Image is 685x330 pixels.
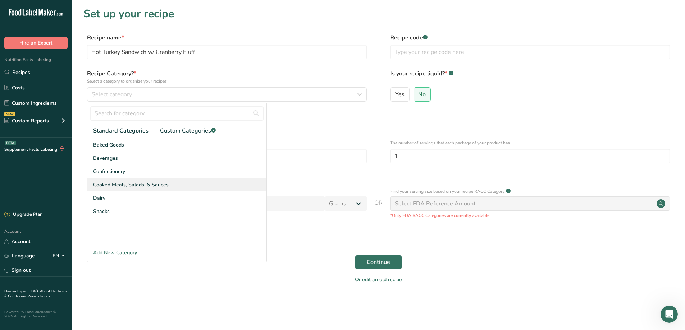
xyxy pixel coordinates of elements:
[93,194,105,202] span: Dairy
[87,69,367,84] label: Recipe Category?
[418,91,426,98] span: No
[92,90,132,99] span: Select category
[160,126,216,135] span: Custom Categories
[52,252,68,260] div: EN
[87,45,367,59] input: Type your recipe name here
[93,126,149,135] span: Standard Categories
[4,117,49,125] div: Custom Reports
[93,181,169,189] span: Cooked Meals, Salads, & Sauces
[87,78,367,84] p: Select a category to organize your recipes
[83,6,673,22] h1: Set up your recipe
[31,289,40,294] a: FAQ .
[4,112,15,116] div: NEW
[4,289,30,294] a: Hire an Expert .
[5,141,16,145] div: BETA
[390,188,504,195] p: Find your serving size based on your recipe RACC Category
[28,294,50,299] a: Privacy Policy
[390,212,670,219] p: *Only FDA RACC Categories are currently available
[395,199,476,208] div: Select FDA Reference Amount
[4,289,67,299] a: Terms & Conditions .
[40,289,57,294] a: About Us .
[93,208,110,215] span: Snacks
[661,306,678,323] iframe: Intercom live chat
[390,45,670,59] input: Type your recipe code here
[93,168,125,175] span: Confectionery
[90,106,264,121] input: Search for category
[390,69,670,84] label: Is your recipe liquid?
[395,91,405,98] span: Yes
[374,199,383,219] span: OR
[87,33,367,42] label: Recipe name
[355,255,402,269] button: Continue
[4,211,42,218] div: Upgrade Plan
[355,276,402,283] a: Or edit an old recipe
[87,249,266,256] div: Add New Category
[93,141,124,149] span: Baked Goods
[4,310,68,319] div: Powered By FoodLabelMaker © 2025 All Rights Reserved
[87,87,367,102] button: Select category
[390,33,670,42] label: Recipe code
[4,250,35,262] a: Language
[4,37,68,49] button: Hire an Expert
[367,258,390,266] span: Continue
[93,154,118,162] span: Beverages
[390,140,670,146] p: The number of servings that each package of your product has.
